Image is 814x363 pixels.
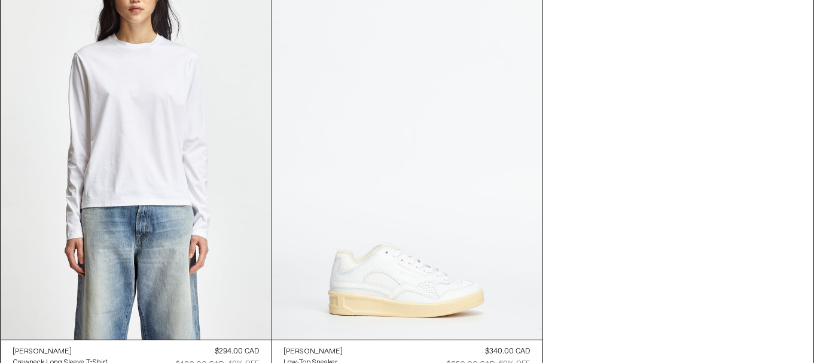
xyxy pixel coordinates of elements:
div: $294.00 CAD [215,346,260,357]
div: [PERSON_NAME] [13,347,72,357]
a: [PERSON_NAME] [284,346,343,357]
div: $340.00 CAD [486,346,531,357]
a: [PERSON_NAME] [13,346,108,357]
